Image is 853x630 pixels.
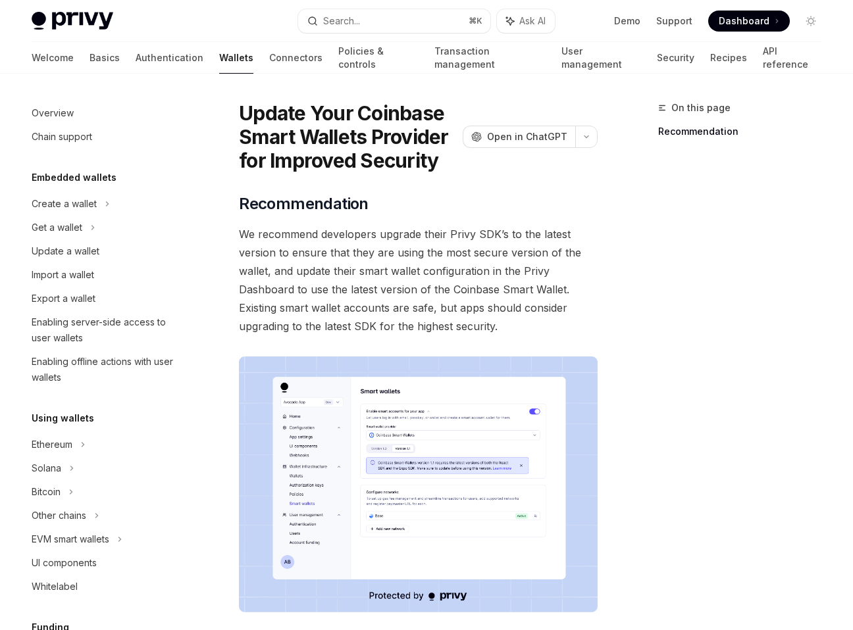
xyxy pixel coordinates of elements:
div: Export a wallet [32,291,95,306]
a: Authentication [136,42,203,74]
a: UI components [21,551,190,575]
div: Search... [323,13,360,29]
a: User management [561,42,640,74]
a: Dashboard [708,11,790,32]
a: Import a wallet [21,263,190,287]
div: Create a wallet [32,196,97,212]
a: Overview [21,101,190,125]
a: Wallets [219,42,253,74]
span: Recommendation [239,193,369,214]
a: API reference [763,42,821,74]
button: Ask AI [497,9,555,33]
a: Basics [90,42,120,74]
a: Enabling server-side access to user wallets [21,310,190,350]
a: Update a wallet [21,239,190,263]
span: Dashboard [719,14,769,28]
button: Toggle dark mode [800,11,821,32]
a: Connectors [269,42,323,74]
div: Overview [32,105,74,121]
a: Support [656,14,692,28]
span: Open in ChatGPT [487,130,567,143]
a: Export a wallet [21,287,190,310]
span: On this page [671,100,731,116]
img: Sample enable smart wallets [239,356,598,612]
button: Open in ChatGPT [463,126,575,148]
a: Recipes [710,42,747,74]
div: Enabling offline actions with user wallets [32,354,182,385]
img: light logo [32,12,113,30]
div: Get a wallet [32,220,82,235]
div: Other chains [32,508,86,523]
a: Chain support [21,125,190,149]
div: EVM smart wallets [32,531,109,547]
div: Ethereum [32,437,72,452]
div: Import a wallet [32,267,94,283]
div: Bitcoin [32,484,61,500]
div: Solana [32,460,61,476]
span: ⌘ K [469,16,482,26]
a: Demo [614,14,640,28]
h5: Using wallets [32,410,94,426]
div: Update a wallet [32,243,99,259]
div: Enabling server-side access to user wallets [32,314,182,346]
div: Chain support [32,129,92,145]
a: Transaction management [434,42,546,74]
button: Search...⌘K [298,9,490,33]
a: Recommendation [658,121,832,142]
span: Ask AI [519,14,546,28]
a: Welcome [32,42,74,74]
h5: Embedded wallets [32,170,116,185]
a: Whitelabel [21,575,190,598]
span: We recommend developers upgrade their Privy SDK’s to the latest version to ensure that they are u... [239,225,598,335]
a: Enabling offline actions with user wallets [21,350,190,389]
div: Whitelabel [32,579,78,594]
div: UI components [32,555,97,571]
a: Security [657,42,694,74]
h1: Update Your Coinbase Smart Wallets Provider for Improved Security [239,101,457,172]
a: Policies & controls [338,42,419,74]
